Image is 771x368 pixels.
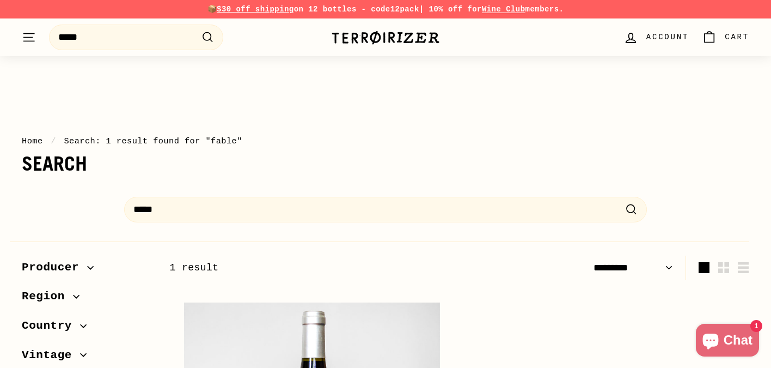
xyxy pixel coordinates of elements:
button: Producer [22,256,152,285]
span: / [48,136,59,146]
span: Search: 1 result found for "fable" [64,136,242,146]
strong: 12pack [390,5,419,14]
a: Account [617,21,695,53]
span: Account [646,31,689,43]
span: Producer [22,258,87,277]
a: Cart [695,21,756,53]
span: Country [22,317,80,335]
span: $30 off shipping [217,5,294,14]
div: 1 result [170,260,460,276]
inbox-online-store-chat: Shopify online store chat [693,324,762,359]
h1: Search [22,153,749,175]
a: Home [22,136,43,146]
button: Region [22,285,152,314]
nav: breadcrumbs [22,135,749,148]
a: Wine Club [482,5,525,14]
p: 📦 on 12 bottles - code | 10% off for members. [22,3,749,15]
button: Country [22,314,152,343]
span: Region [22,287,73,306]
span: Vintage [22,346,80,365]
span: Cart [725,31,749,43]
